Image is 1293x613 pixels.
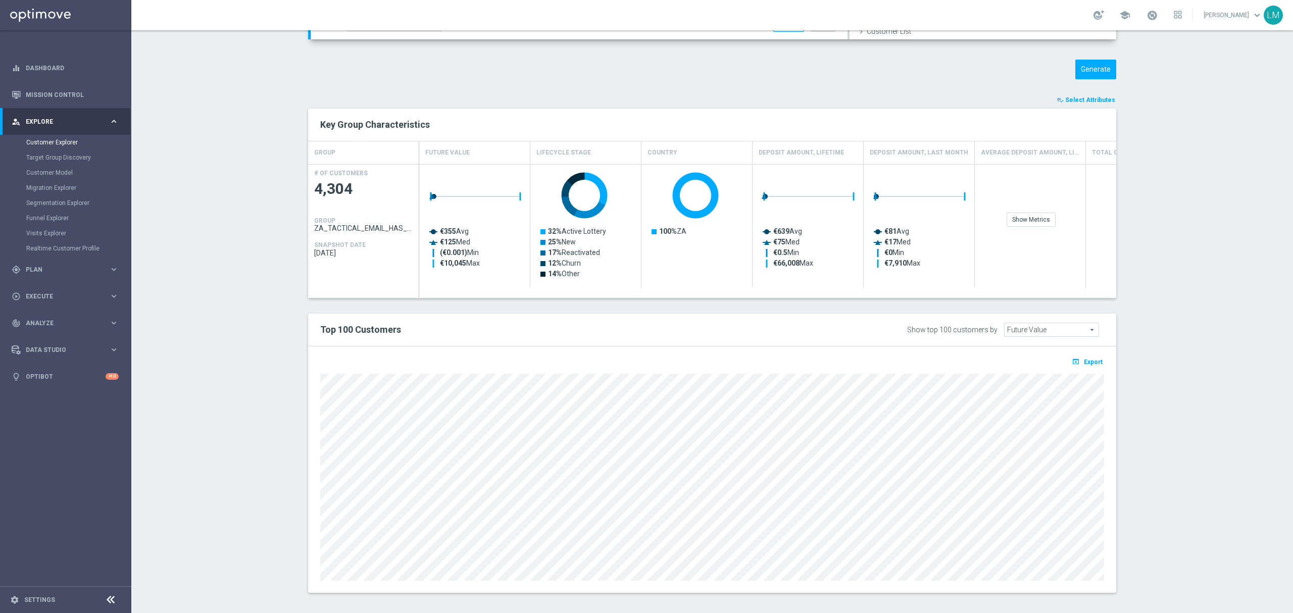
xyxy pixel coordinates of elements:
div: gps_fixed Plan keyboard_arrow_right [11,266,119,274]
div: Realtime Customer Profile [26,241,130,256]
div: Target Group Discovery [26,150,130,165]
a: Dashboard [26,55,119,81]
div: Funnel Explorer [26,211,130,226]
a: Realtime Customer Profile [26,244,105,252]
text: Min [773,248,799,257]
div: Visits Explorer [26,226,130,241]
text: Other [548,270,580,278]
text: Min [440,248,479,257]
div: Migration Explorer [26,180,130,195]
span: 2025-09-08 [314,249,413,257]
text: Active Lottery [548,227,606,235]
a: Funnel Explorer [26,214,105,222]
i: gps_fixed [12,265,21,274]
text: Max [440,259,480,267]
span: 4,304 [314,179,413,199]
text: New [548,238,576,246]
tspan: 17% [548,248,562,257]
tspan: €0 [884,248,892,257]
i: keyboard_arrow_right [109,291,119,301]
a: Target Group Discovery [26,154,105,162]
button: play_circle_outline Execute keyboard_arrow_right [11,292,119,300]
text: Med [884,238,911,246]
button: Mission Control [11,91,119,99]
tspan: €355 [440,227,456,235]
tspan: €125 [440,238,456,246]
text: Avg [884,227,909,235]
div: Execute [12,292,109,301]
div: Show top 100 customers by [907,326,998,334]
div: LM [1264,6,1283,25]
div: Customer Model [26,165,130,180]
div: Plan [12,265,109,274]
i: keyboard_arrow_right [109,265,119,274]
tspan: €81 [884,227,897,235]
div: Data Studio [12,345,109,354]
span: Select Attributes [1065,96,1115,104]
div: Optibot [12,363,119,390]
text: Med [440,238,470,246]
tspan: 100% [659,227,677,235]
tspan: 32% [548,227,562,235]
i: keyboard_arrow_right [109,318,119,328]
i: play_circle_outline [12,292,21,301]
tspan: 14% [548,270,562,278]
div: Mission Control [12,81,119,108]
tspan: 12% [548,259,562,267]
h4: Total GGR, Lifetime [1092,144,1158,162]
text: Churn [548,259,581,267]
a: Segmentation Explorer [26,199,105,207]
h4: Average Deposit Amount, Lifetime [981,144,1079,162]
h2: Key Group Characteristics [320,119,1104,131]
i: keyboard_arrow_right [109,117,119,126]
button: open_in_browser Export [1070,355,1104,368]
a: [PERSON_NAME]keyboard_arrow_down [1203,8,1264,23]
h4: GROUP [314,217,335,224]
a: Settings [24,597,55,603]
tspan: €639 [773,227,789,235]
div: Analyze [12,319,109,328]
div: Segmentation Explorer [26,195,130,211]
button: person_search Explore keyboard_arrow_right [11,118,119,126]
span: Analyze [26,320,109,326]
button: lightbulb Optibot +10 [11,373,119,381]
a: Customer Model [26,169,105,177]
button: Generate [1075,60,1116,79]
span: Data Studio [26,347,109,353]
div: Explore [12,117,109,126]
h4: Deposit Amount, Lifetime [759,144,844,162]
text: ZA [659,227,686,235]
text: Max [884,259,920,267]
i: equalizer [12,64,21,73]
div: Dashboard [12,55,119,81]
button: Data Studio keyboard_arrow_right [11,346,119,354]
span: Explore [26,119,109,125]
h4: Deposit Amount, Last Month [870,144,968,162]
text: Reactivated [548,248,600,257]
a: Visits Explorer [26,229,105,237]
i: lightbulb [12,372,21,381]
text: Max [773,259,813,267]
h4: Country [648,144,677,162]
span: ZA_TACTICAL_EMAIL_HAS_PLAYED_GAMES_LAST_30_DAYS [314,224,413,232]
h4: SNAPSHOT DATE [314,241,366,248]
text: Med [773,238,800,246]
div: Press SPACE to select this row. [308,164,419,288]
i: settings [10,595,19,604]
span: Export [1084,359,1103,366]
i: open_in_browser [1072,357,1082,366]
div: equalizer Dashboard [11,64,119,72]
text: Avg [773,227,802,235]
a: Optibot [26,363,106,390]
h4: Lifecycle Stage [536,144,591,162]
button: track_changes Analyze keyboard_arrow_right [11,319,119,327]
tspan: €10,045 [440,259,466,267]
span: Plan [26,267,109,273]
a: Customer Explorer [26,138,105,146]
